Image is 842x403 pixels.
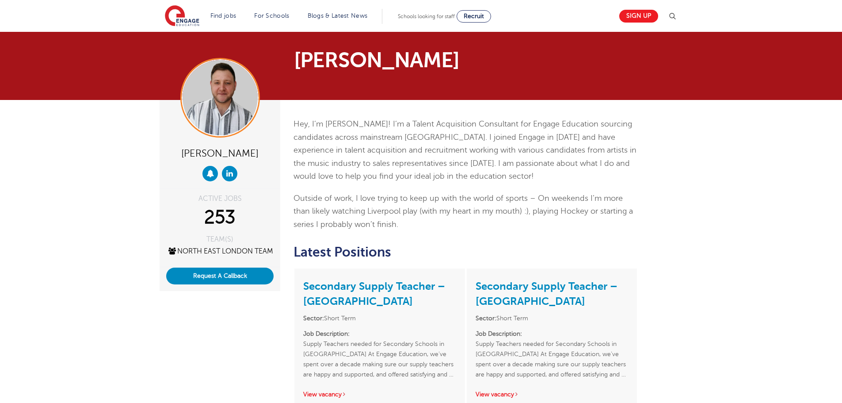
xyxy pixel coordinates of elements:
li: Short Term [303,313,456,323]
a: Secondary Supply Teacher – [GEOGRAPHIC_DATA] [303,280,445,307]
strong: Sector: [476,315,496,322]
a: Sign up [619,10,658,23]
span: Recruit [464,13,484,19]
a: Blogs & Latest News [308,12,368,19]
a: For Schools [254,12,289,19]
strong: Job Description: [303,330,350,337]
a: Recruit [457,10,491,23]
div: 253 [166,207,274,229]
li: Short Term [476,313,628,323]
a: Secondary Supply Teacher – [GEOGRAPHIC_DATA] [476,280,617,307]
p: Supply Teachers needed for Secondary Schools in [GEOGRAPHIC_DATA] At Engage Education, we’ve spen... [476,329,628,380]
strong: Job Description: [476,330,522,337]
p: Outside of work, I love trying to keep up with the world of sports – On weekends I’m more than li... [293,192,638,231]
img: Engage Education [165,5,199,27]
a: View vacancy [303,391,347,398]
h1: [PERSON_NAME] [294,50,504,71]
div: [PERSON_NAME] [166,144,274,161]
div: TEAM(S) [166,236,274,243]
a: Find jobs [210,12,236,19]
h2: Latest Positions [293,245,638,260]
a: View vacancy [476,391,519,398]
a: North East London Team [167,247,273,255]
strong: Sector: [303,315,324,322]
div: ACTIVE JOBS [166,195,274,202]
span: Schools looking for staff [398,13,455,19]
button: Request A Callback [166,268,274,284]
p: Hey, I’m [PERSON_NAME]! I’m a Talent Acquisition Consultant for Engage Education sourcing candida... [293,118,638,183]
p: Supply Teachers needed for Secondary Schools in [GEOGRAPHIC_DATA] At Engage Education, we’ve spen... [303,329,456,380]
